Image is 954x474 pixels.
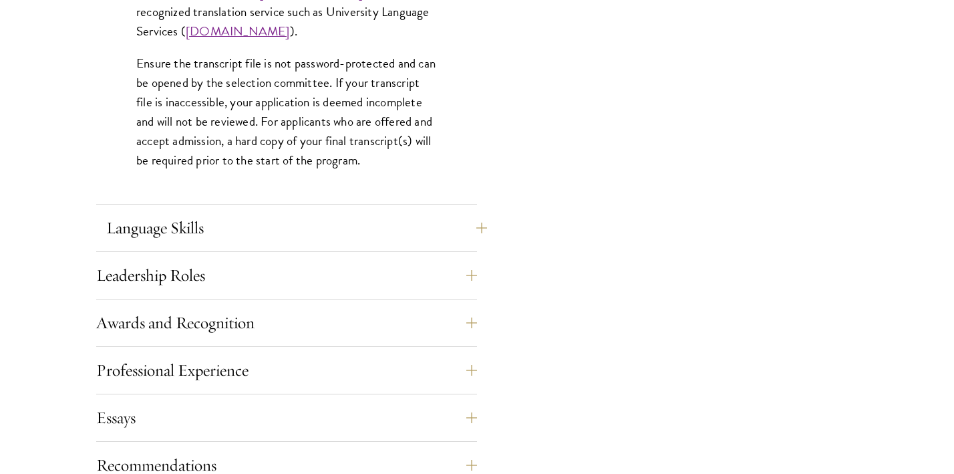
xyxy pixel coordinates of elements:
[96,354,477,386] button: Professional Experience
[96,402,477,434] button: Essays
[186,21,290,41] a: [DOMAIN_NAME]
[106,212,487,244] button: Language Skills
[136,53,437,170] p: Ensure the transcript file is not password-protected and can be opened by the selection committee...
[96,307,477,339] button: Awards and Recognition
[96,259,477,291] button: Leadership Roles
